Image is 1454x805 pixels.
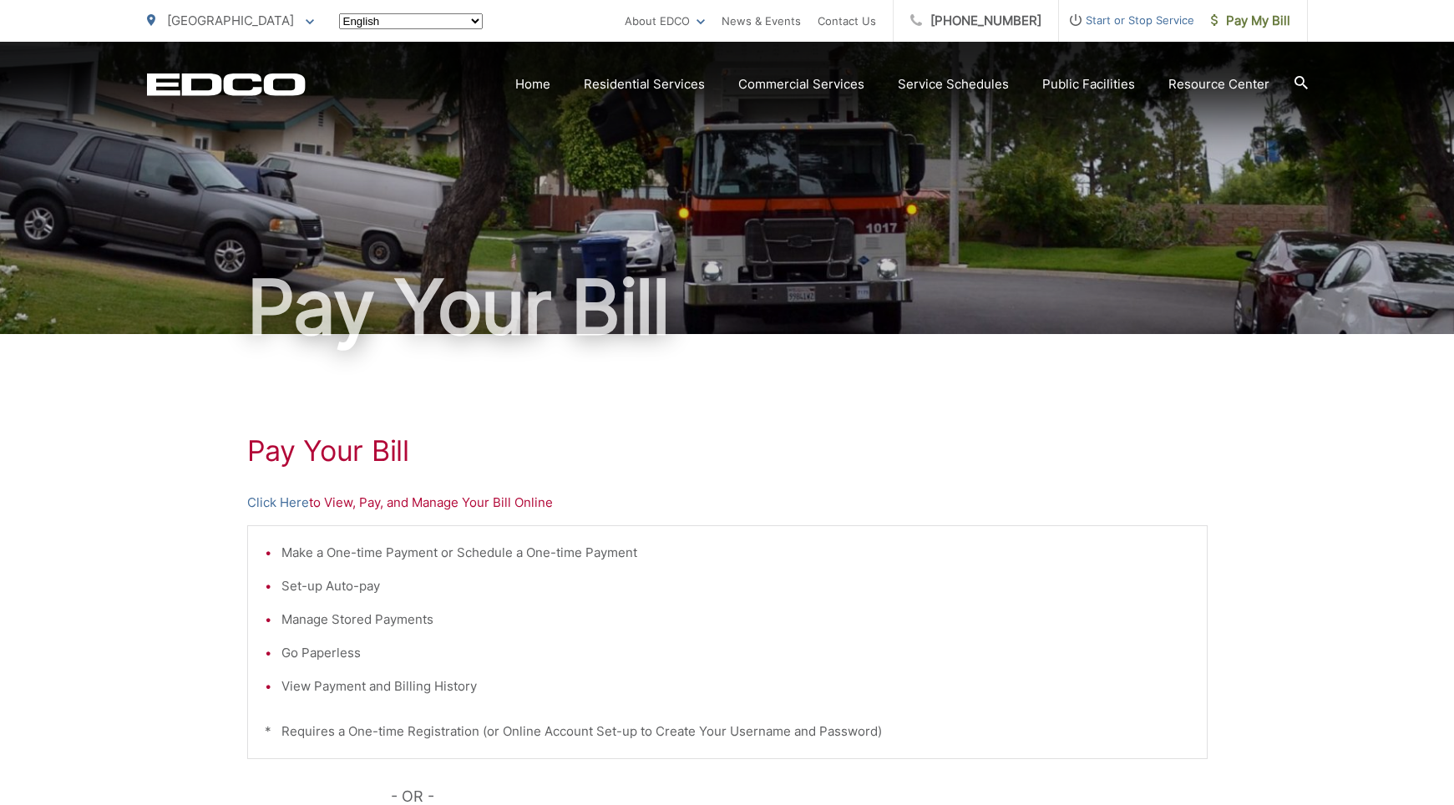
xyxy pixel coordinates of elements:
span: Pay My Bill [1211,11,1290,31]
p: to View, Pay, and Manage Your Bill Online [247,493,1208,513]
span: [GEOGRAPHIC_DATA] [167,13,294,28]
a: Click Here [247,493,309,513]
li: Set-up Auto-pay [281,576,1190,596]
a: Home [515,74,550,94]
li: Manage Stored Payments [281,610,1190,630]
a: Public Facilities [1042,74,1135,94]
h1: Pay Your Bill [147,266,1308,349]
p: * Requires a One-time Registration (or Online Account Set-up to Create Your Username and Password) [265,721,1190,742]
a: Contact Us [818,11,876,31]
li: Go Paperless [281,643,1190,663]
a: Residential Services [584,74,705,94]
a: Service Schedules [898,74,1009,94]
li: View Payment and Billing History [281,676,1190,696]
a: EDCD logo. Return to the homepage. [147,73,306,96]
a: News & Events [722,11,801,31]
a: Resource Center [1168,74,1269,94]
a: Commercial Services [738,74,864,94]
a: About EDCO [625,11,705,31]
li: Make a One-time Payment or Schedule a One-time Payment [281,543,1190,563]
select: Select a language [339,13,483,29]
h1: Pay Your Bill [247,434,1208,468]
